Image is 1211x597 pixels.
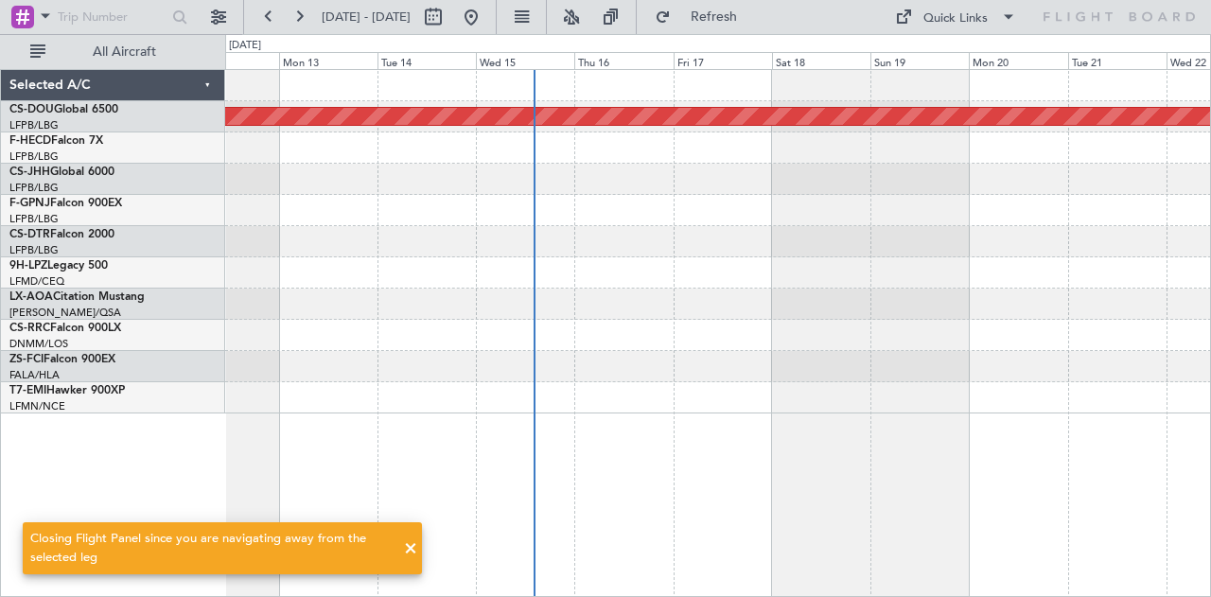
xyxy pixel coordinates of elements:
[9,274,64,289] a: LFMD/CEQ
[9,368,60,382] a: FALA/HLA
[9,385,125,396] a: T7-EMIHawker 900XP
[9,354,44,365] span: ZS-FCI
[9,323,121,334] a: CS-RRCFalcon 900LX
[322,9,411,26] span: [DATE] - [DATE]
[9,229,114,240] a: CS-DTRFalcon 2000
[9,385,46,396] span: T7-EMI
[9,212,59,226] a: LFPB/LBG
[9,118,59,132] a: LFPB/LBG
[9,229,50,240] span: CS-DTR
[9,181,59,195] a: LFPB/LBG
[21,37,205,67] button: All Aircraft
[9,135,103,147] a: F-HECDFalcon 7X
[969,52,1067,69] div: Mon 20
[674,52,772,69] div: Fri 17
[9,198,122,209] a: F-GPNJFalcon 900EX
[9,104,118,115] a: CS-DOUGlobal 6500
[9,337,68,351] a: DNMM/LOS
[646,2,760,32] button: Refresh
[9,149,59,164] a: LFPB/LBG
[9,291,53,303] span: LX-AOA
[772,52,870,69] div: Sat 18
[377,52,476,69] div: Tue 14
[9,323,50,334] span: CS-RRC
[476,52,574,69] div: Wed 15
[58,3,167,31] input: Trip Number
[886,2,1026,32] button: Quick Links
[9,291,145,303] a: LX-AOACitation Mustang
[9,104,54,115] span: CS-DOU
[870,52,969,69] div: Sun 19
[9,198,50,209] span: F-GPNJ
[180,52,278,69] div: Sun 12
[675,10,754,24] span: Refresh
[30,530,394,567] div: Closing Flight Panel since you are navigating away from the selected leg
[9,260,47,272] span: 9H-LPZ
[229,38,261,54] div: [DATE]
[9,354,115,365] a: ZS-FCIFalcon 900EX
[9,243,59,257] a: LFPB/LBG
[923,9,988,28] div: Quick Links
[49,45,200,59] span: All Aircraft
[9,306,121,320] a: [PERSON_NAME]/QSA
[574,52,673,69] div: Thu 16
[1068,52,1167,69] div: Tue 21
[9,167,50,178] span: CS-JHH
[9,260,108,272] a: 9H-LPZLegacy 500
[9,135,51,147] span: F-HECD
[9,167,114,178] a: CS-JHHGlobal 6000
[279,52,377,69] div: Mon 13
[9,399,65,413] a: LFMN/NCE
